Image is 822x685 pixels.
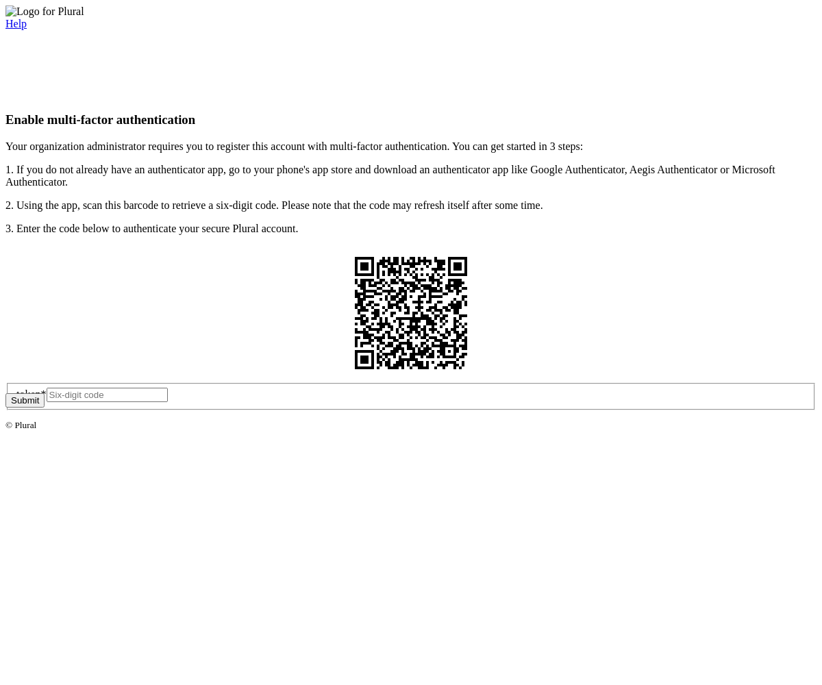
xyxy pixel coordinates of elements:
img: Logo for Plural [5,5,84,18]
p: 3. Enter the code below to authenticate your secure Plural account. [5,223,817,235]
button: Submit [5,393,45,408]
img: QR Code [344,246,478,380]
h3: Enable multi-factor authentication [5,112,817,127]
label: token [16,388,47,400]
p: 1. If you do not already have an authenticator app, go to your phone's app store and download an ... [5,164,817,188]
small: © Plural [5,420,36,430]
a: Help [5,18,27,29]
p: Your organization administrator requires you to register this account with multi-factor authentic... [5,140,817,153]
p: 2. Using the app, scan this barcode to retrieve a six-digit code. Please note that the code may r... [5,199,817,212]
input: Six-digit code [47,388,168,402]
